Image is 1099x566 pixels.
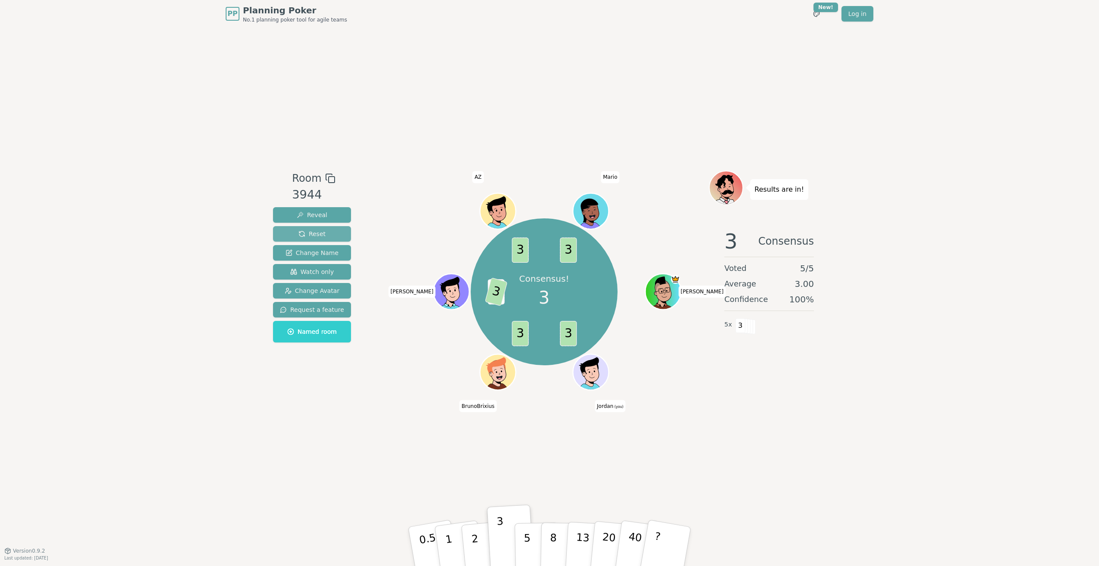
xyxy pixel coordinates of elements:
span: Click to change your name [595,400,626,412]
span: Reset [298,230,326,238]
span: 5 x [724,320,732,330]
p: Consensus! [519,273,569,285]
button: Click to change your avatar [574,355,607,389]
button: Reset [273,226,351,242]
span: 3 [512,321,528,346]
span: Room [292,171,321,186]
button: Request a feature [273,302,351,317]
span: Change Avatar [285,286,340,295]
button: Change Name [273,245,351,261]
span: Version 0.9.2 [13,547,45,554]
span: 100 % [789,293,814,305]
span: PP [227,9,237,19]
a: Log in [841,6,873,22]
span: Click to change your name [472,171,484,183]
p: 3 [497,515,506,562]
span: 3.00 [795,278,814,290]
span: Named room [287,327,337,336]
span: 3 [724,231,738,252]
button: Watch only [273,264,351,280]
div: New! [813,3,838,12]
span: Watch only [290,267,334,276]
span: Change Name [286,249,338,257]
span: 3 [512,237,528,263]
button: Named room [273,321,351,342]
span: Click to change your name [388,286,436,298]
span: Reveal [297,211,327,219]
span: Click to change your name [678,286,726,298]
button: Reveal [273,207,351,223]
span: Voted [724,262,747,274]
span: 3 [484,277,507,306]
span: 5 / 5 [800,262,814,274]
span: Click to change your name [601,171,619,183]
a: PPPlanning PokerNo.1 planning poker tool for agile teams [226,4,347,23]
button: Version0.9.2 [4,547,45,554]
span: 3 [560,321,577,346]
button: New! [809,6,824,22]
span: 3 [539,285,549,311]
span: 3 [560,237,577,263]
span: Confidence [724,293,768,305]
span: Last updated: [DATE] [4,556,48,560]
div: 3944 [292,186,335,204]
p: Results are in! [754,183,804,196]
span: Planning Poker [243,4,347,16]
span: Average [724,278,756,290]
span: Click to change your name [459,400,497,412]
span: Request a feature [280,305,344,314]
span: No.1 planning poker tool for agile teams [243,16,347,23]
button: Change Avatar [273,283,351,299]
span: Consensus [758,231,814,252]
span: (you) [613,405,624,409]
span: 3 [736,318,745,333]
span: Toce is the host [671,275,680,284]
